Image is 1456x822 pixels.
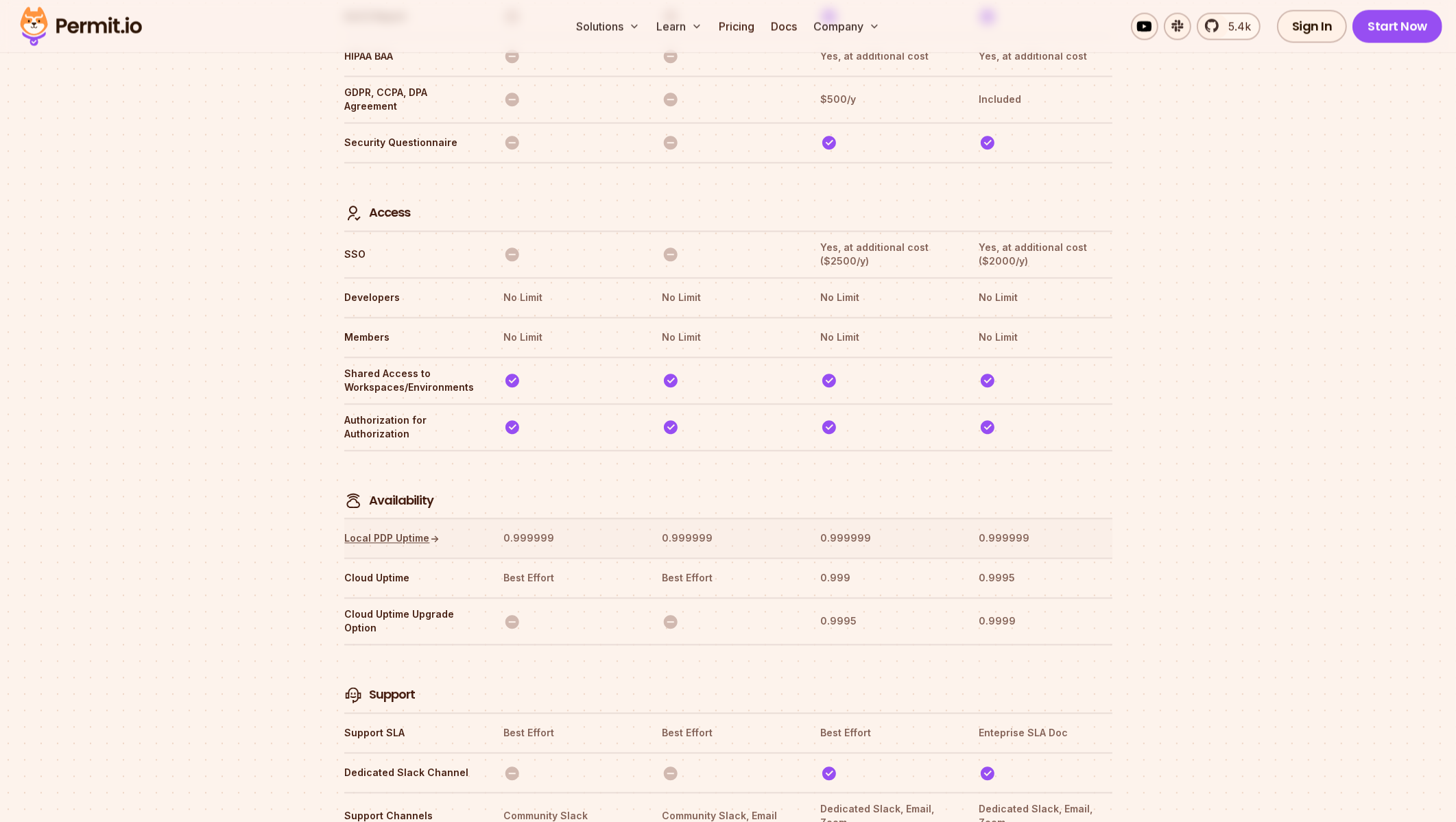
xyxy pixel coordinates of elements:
[978,527,1112,549] th: 0.999999
[344,85,478,114] th: GDPR, CCPA, DPA Agreement
[503,567,636,589] th: Best Effort
[14,3,148,49] img: Permit logo
[820,607,953,636] th: 0.9995
[503,722,636,744] th: Best Effort
[661,287,795,309] th: No Limit
[713,12,760,40] a: Pricing
[820,567,953,589] th: 0.999
[820,722,953,744] th: Best Effort
[345,531,440,545] a: Local PDP Uptime↑
[820,85,953,114] th: $500/y
[370,492,434,509] h4: Availability
[1220,18,1251,34] span: 5.4k
[820,287,953,309] th: No Limit
[765,12,802,40] a: Docs
[344,413,478,442] th: Authorization for Authorization
[344,45,478,67] th: HIPAA BAA
[503,527,636,549] th: 0.999999
[344,132,478,154] th: Security Questionnaire
[345,204,361,221] img: Access
[370,686,416,703] h4: Support
[978,607,1112,636] th: 0.9999
[370,204,411,221] h4: Access
[820,326,953,348] th: No Limit
[344,287,478,309] th: Developers
[661,722,795,744] th: Best Effort
[1197,12,1261,40] a: 5.4k
[978,85,1112,114] th: Included
[978,240,1112,269] th: Yes, at additional cost ($2000/y)
[661,326,795,348] th: No Limit
[344,722,478,744] th: Support SLA
[344,762,478,784] th: Dedicated Slack Channel
[661,527,795,549] th: 0.999999
[428,533,442,543] span: ↑
[1352,10,1442,43] a: Start Now
[344,240,478,269] th: SSO
[345,492,361,509] img: Availability
[503,287,636,309] th: No Limit
[344,607,478,636] th: Cloud Uptime Upgrade Option
[820,527,953,549] th: 0.999999
[344,567,478,589] th: Cloud Uptime
[503,326,636,348] th: No Limit
[1277,10,1348,43] a: Sign In
[978,45,1112,67] th: Yes, at additional cost
[978,722,1112,744] th: Enteprise SLA Doc
[651,12,708,40] button: Learn
[344,366,478,395] th: Shared Access to Workspaces/Environments
[978,326,1112,348] th: No Limit
[661,567,795,589] th: Best Effort
[820,45,953,67] th: Yes, at additional cost
[808,12,885,40] button: Company
[978,287,1112,309] th: No Limit
[820,240,953,269] th: Yes, at additional cost ($2500/y)
[345,687,361,703] img: Support
[978,567,1112,589] th: 0.9995
[571,12,645,40] button: Solutions
[344,326,478,348] th: Members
